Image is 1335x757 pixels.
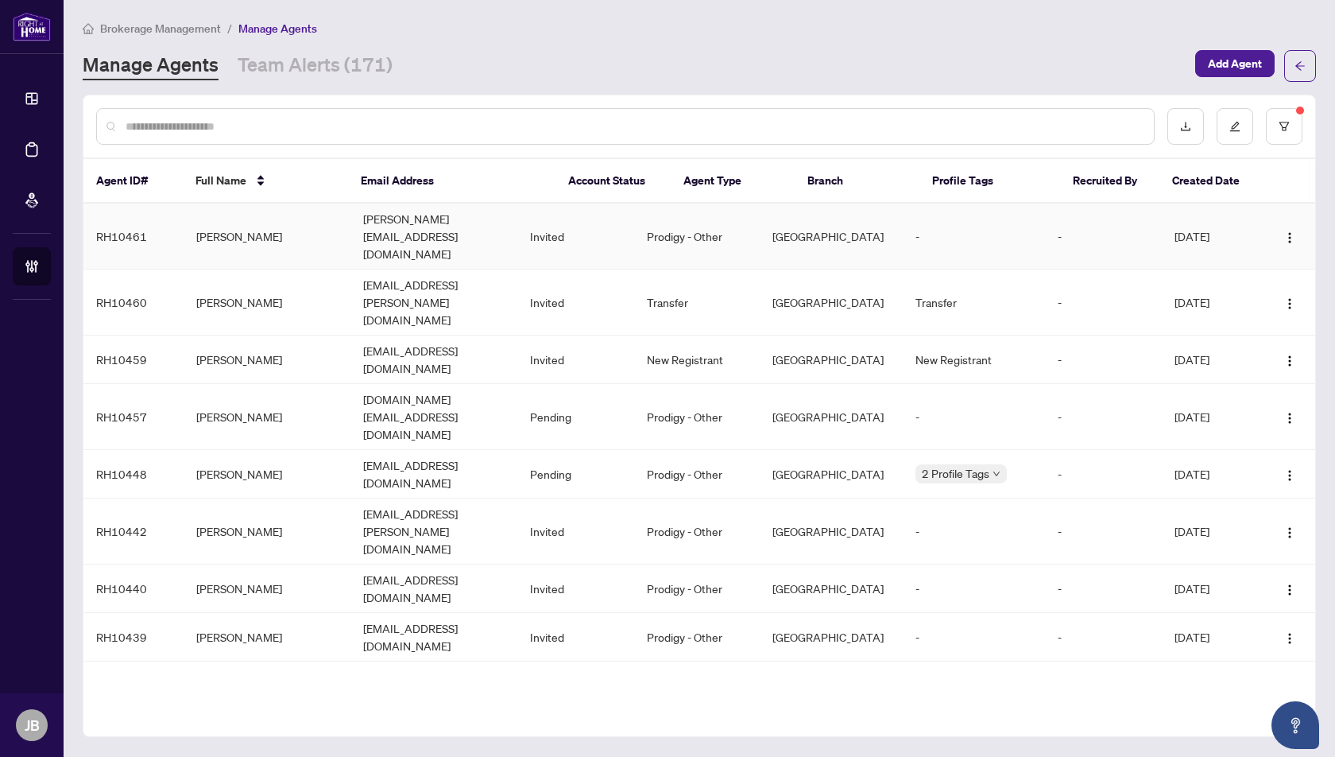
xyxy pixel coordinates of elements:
td: RH10457 [83,384,184,450]
th: Agent Type [671,159,795,204]
td: [GEOGRAPHIC_DATA] [760,450,904,499]
td: [DATE] [1162,565,1262,613]
td: - [1045,384,1162,450]
td: [DATE] [1162,450,1262,499]
td: [PERSON_NAME] [184,450,350,499]
td: [PERSON_NAME] [184,499,350,565]
img: Logo [1283,584,1296,596]
th: Email Address [348,159,555,204]
td: - [903,662,1045,710]
td: [PERSON_NAME] [184,662,350,710]
td: New Registrant [634,336,760,384]
button: Logo [1277,518,1302,544]
td: [EMAIL_ADDRESS][DOMAIN_NAME] [350,662,517,710]
button: Add Agent [1195,50,1275,77]
td: [PERSON_NAME] [184,384,350,450]
button: edit [1217,108,1253,145]
td: Prodigy - Other [634,499,760,565]
th: Profile Tags [919,159,1060,204]
td: [DATE] [1162,336,1262,384]
td: [PERSON_NAME] [184,204,350,270]
td: [EMAIL_ADDRESS][PERSON_NAME][DOMAIN_NAME] [350,499,517,565]
td: RH10439 [83,613,184,662]
td: RH10459 [83,336,184,384]
td: - [1045,336,1162,384]
button: Logo [1277,289,1302,315]
td: RH10448 [83,450,184,499]
td: - [1045,499,1162,565]
td: [EMAIL_ADDRESS][DOMAIN_NAME] [350,613,517,662]
td: - [1045,565,1162,613]
a: Manage Agents [83,52,219,80]
td: [GEOGRAPHIC_DATA] [760,565,904,613]
td: Invited [517,270,634,336]
span: arrow-left [1294,60,1306,72]
td: [GEOGRAPHIC_DATA] [760,270,904,336]
span: filter [1279,121,1290,132]
td: - [1045,450,1162,499]
th: Agent ID# [83,159,183,204]
td: Invited [517,662,634,710]
td: Invited [517,499,634,565]
th: Full Name [183,159,348,204]
td: Transfer [903,270,1045,336]
td: Invited [517,613,634,662]
span: edit [1229,121,1240,132]
td: [DATE] [1162,384,1262,450]
td: [GEOGRAPHIC_DATA] [760,336,904,384]
td: [PERSON_NAME] [184,613,350,662]
span: download [1180,121,1191,132]
td: RH10442 [83,499,184,565]
th: Created Date [1159,159,1259,204]
span: home [83,23,94,34]
span: Full Name [195,172,246,189]
img: Logo [1283,469,1296,482]
button: Logo [1277,624,1302,650]
td: Invited [517,336,634,384]
td: RH10438 [83,662,184,710]
td: [EMAIL_ADDRESS][DOMAIN_NAME] [350,565,517,613]
td: - [1045,662,1162,710]
td: [PERSON_NAME] [184,270,350,336]
td: RH10461 [83,204,184,270]
td: - [903,613,1045,662]
td: Invited [517,565,634,613]
td: - [903,384,1045,450]
td: [EMAIL_ADDRESS][PERSON_NAME][DOMAIN_NAME] [350,270,517,336]
td: [GEOGRAPHIC_DATA] [760,662,904,710]
td: [PERSON_NAME] [184,565,350,613]
td: RH10460 [83,270,184,336]
td: Pending [517,450,634,499]
td: Prodigy - Other [634,662,760,710]
button: Logo [1277,347,1302,372]
th: Branch [795,159,919,204]
td: Prodigy - Other [634,565,760,613]
td: - [1045,613,1162,662]
td: [EMAIL_ADDRESS][DOMAIN_NAME] [350,336,517,384]
img: Logo [1283,526,1296,539]
td: [DATE] [1162,204,1262,270]
td: Prodigy - Other [634,450,760,499]
button: Logo [1277,461,1302,487]
td: Prodigy - Other [634,384,760,450]
span: Add Agent [1208,51,1262,76]
td: [DOMAIN_NAME][EMAIL_ADDRESS][DOMAIN_NAME] [350,384,517,450]
button: download [1167,108,1204,145]
td: [EMAIL_ADDRESS][DOMAIN_NAME] [350,450,517,499]
td: [DATE] [1162,613,1262,662]
img: Logo [1283,355,1296,367]
span: down [993,470,1000,478]
th: Account Status [555,159,671,204]
td: [GEOGRAPHIC_DATA] [760,613,904,662]
td: [PERSON_NAME][EMAIL_ADDRESS][DOMAIN_NAME] [350,204,517,270]
td: Prodigy - Other [634,204,760,270]
img: Logo [1283,231,1296,244]
button: Logo [1277,576,1302,601]
a: Team Alerts (171) [238,52,393,80]
td: [PERSON_NAME] [184,336,350,384]
span: 2 Profile Tags [922,464,989,483]
td: - [903,204,1045,270]
td: New Registrant [903,336,1045,384]
td: RH10440 [83,565,184,613]
button: Logo [1277,223,1302,249]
